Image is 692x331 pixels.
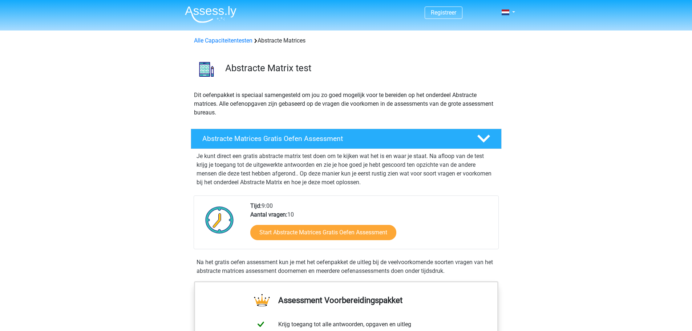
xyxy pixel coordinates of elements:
[194,91,498,117] p: Dit oefenpakket is speciaal samengesteld om jou zo goed mogelijk voor te bereiden op het onderdee...
[194,37,252,44] a: Alle Capaciteitentesten
[185,6,236,23] img: Assessly
[191,36,501,45] div: Abstracte Matrices
[197,152,496,187] p: Je kunt direct een gratis abstracte matrix test doen om te kijken wat het is en waar je staat. Na...
[250,211,287,218] b: Aantal vragen:
[431,9,456,16] a: Registreer
[194,258,499,275] div: Na het gratis oefen assessment kun je met het oefenpakket de uitleg bij de veelvoorkomende soorte...
[202,134,465,143] h4: Abstracte Matrices Gratis Oefen Assessment
[250,225,396,240] a: Start Abstracte Matrices Gratis Oefen Assessment
[250,202,262,209] b: Tijd:
[191,54,222,85] img: abstracte matrices
[201,202,238,238] img: Klok
[225,62,496,74] h3: Abstracte Matrix test
[188,129,505,149] a: Abstracte Matrices Gratis Oefen Assessment
[245,202,498,249] div: 9:00 10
